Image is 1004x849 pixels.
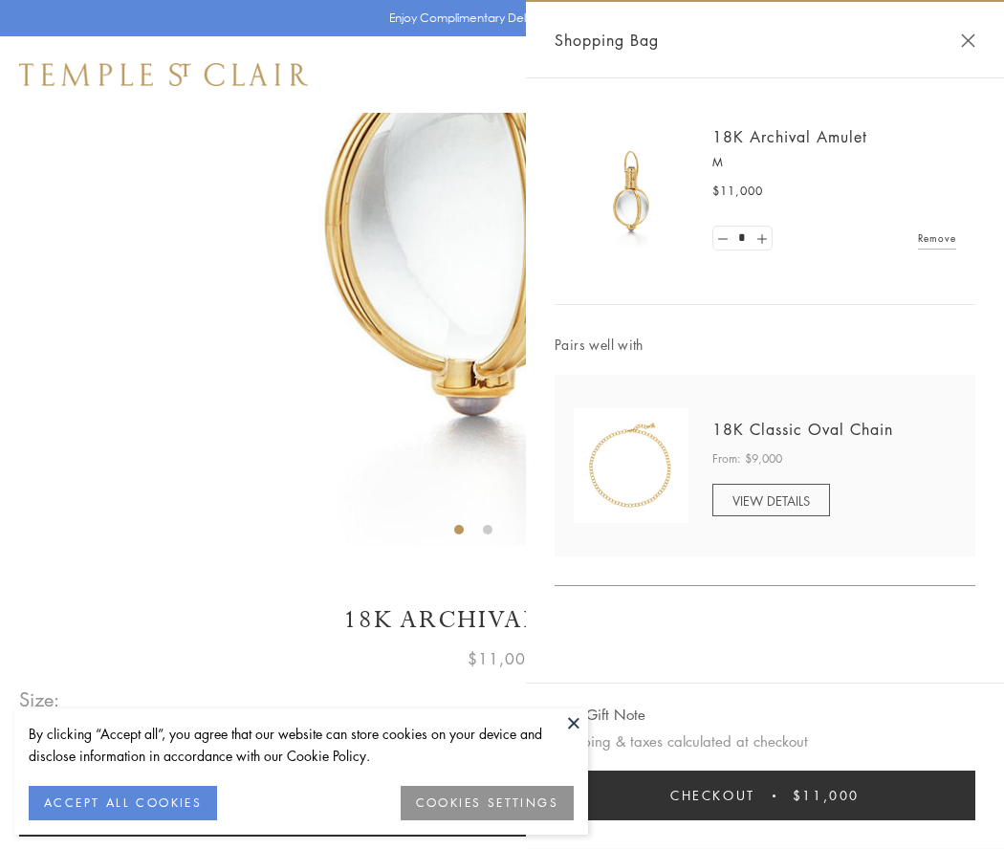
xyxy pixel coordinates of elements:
[732,491,810,510] span: VIEW DETAILS
[29,723,574,767] div: By clicking “Accept all”, you agree that our website can store cookies on your device and disclos...
[555,28,659,53] span: Shopping Bag
[19,603,985,637] h1: 18K Archival Amulet
[555,703,645,727] button: Add Gift Note
[670,785,755,806] span: Checkout
[712,182,763,201] span: $11,000
[712,153,956,172] p: M
[19,63,308,86] img: Temple St. Clair
[468,646,536,671] span: $11,000
[29,786,217,820] button: ACCEPT ALL COOKIES
[555,334,975,356] span: Pairs well with
[712,484,830,516] a: VIEW DETAILS
[19,684,61,715] span: Size:
[401,786,574,820] button: COOKIES SETTINGS
[712,126,867,147] a: 18K Archival Amulet
[961,33,975,48] button: Close Shopping Bag
[555,771,975,820] button: Checkout $11,000
[712,419,893,440] a: 18K Classic Oval Chain
[793,785,860,806] span: $11,000
[713,227,732,250] a: Set quantity to 0
[574,134,688,249] img: 18K Archival Amulet
[712,449,782,468] span: From: $9,000
[574,408,688,523] img: N88865-OV18
[918,228,956,249] a: Remove
[752,227,771,250] a: Set quantity to 2
[389,9,606,28] p: Enjoy Complimentary Delivery & Returns
[555,729,975,753] p: Shipping & taxes calculated at checkout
